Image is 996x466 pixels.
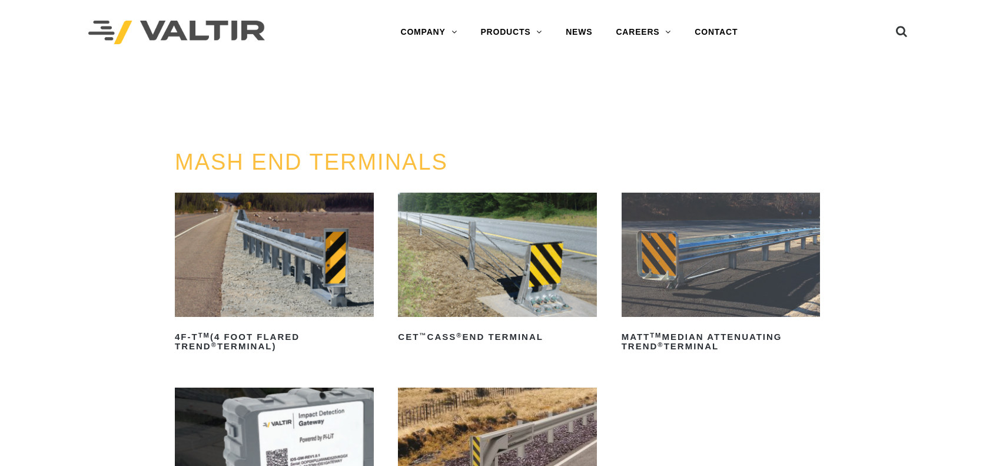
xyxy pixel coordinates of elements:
[658,341,663,348] sup: ®
[622,328,821,356] h2: MATT Median Attenuating TREND Terminal
[683,21,749,44] a: CONTACT
[198,332,210,339] sup: TM
[604,21,683,44] a: CAREERS
[398,328,597,346] h2: CET CASS End Terminal
[175,328,374,356] h2: 4F-T (4 Foot Flared TREND Terminal)
[175,150,448,174] a: MASH END TERMINALS
[622,193,821,356] a: MATTTMMedian Attenuating TREND®Terminal
[469,21,554,44] a: PRODUCTS
[88,21,265,45] img: Valtir
[389,21,469,44] a: COMPANY
[175,193,374,356] a: 4F-TTM(4 Foot Flared TREND®Terminal)
[650,332,662,339] sup: TM
[211,341,217,348] sup: ®
[456,332,462,339] sup: ®
[398,193,597,346] a: CET™CASS®End Terminal
[554,21,604,44] a: NEWS
[419,332,427,339] sup: ™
